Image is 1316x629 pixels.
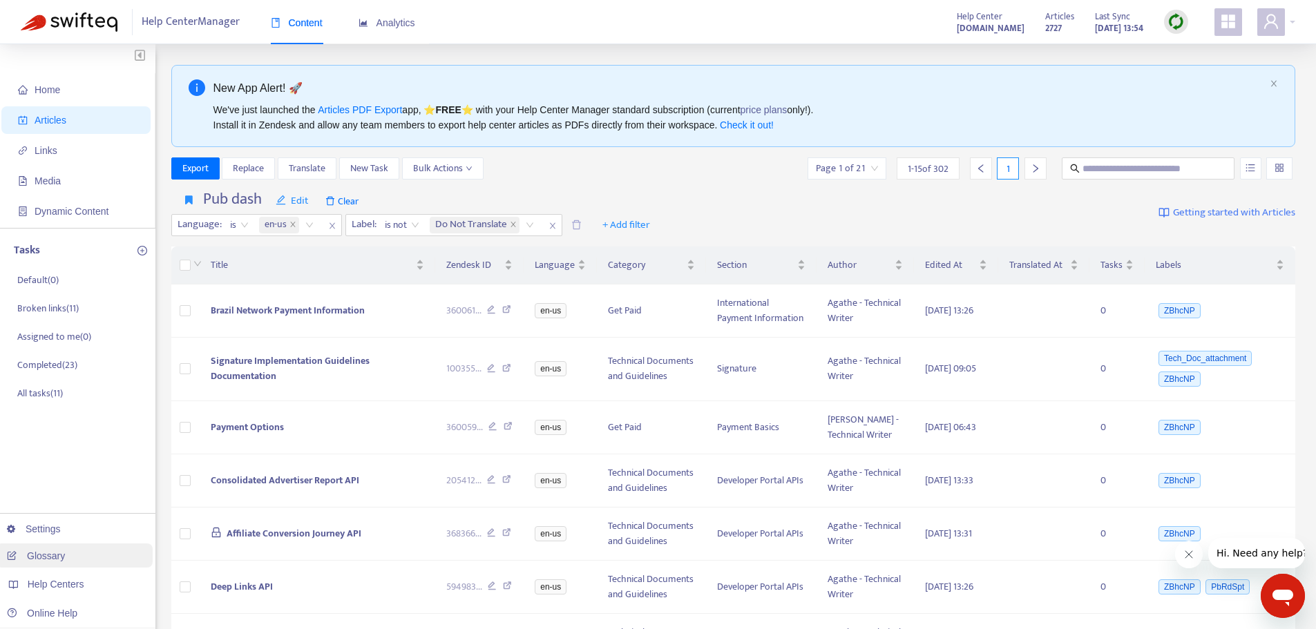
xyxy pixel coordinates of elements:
[741,104,788,115] a: price plans
[1240,157,1261,180] button: unordered-list
[817,401,914,454] td: [PERSON_NAME] - Technical Writer
[817,561,914,614] td: Agathe - Technical Writer
[1220,13,1237,30] span: appstore
[18,85,28,95] span: home
[435,217,507,233] span: Do Not Translate
[544,217,562,234] span: close
[597,401,706,454] td: Get Paid
[706,246,817,284] th: Section
[717,258,794,273] span: Section
[925,258,976,273] span: Edited At
[276,193,309,209] span: Edit
[446,303,481,318] span: 360061 ...
[1158,579,1201,594] span: ZBhcNP
[1045,21,1062,36] strong: 2727
[1070,164,1080,173] span: search
[446,258,502,273] span: Zendesk ID
[7,608,77,619] a: Online Help
[446,579,482,594] span: 594983 ...
[271,17,323,28] span: Content
[524,246,597,284] th: Language
[28,579,84,590] span: Help Centers
[7,550,65,561] a: Glossary
[142,9,240,35] span: Help Center Manager
[1156,258,1273,273] span: Labels
[1167,13,1185,30] img: sync.dc5367851b00ba804db3.png
[1158,190,1295,236] a: Getting started with Articles
[925,472,973,488] span: [DATE] 13:33
[171,157,220,180] button: Export
[706,338,817,401] td: Signature
[1100,258,1123,273] span: Tasks
[1089,284,1145,338] td: 0
[1175,541,1203,568] iframe: Close message
[213,79,1265,97] div: New App Alert! 🚀
[925,525,972,541] span: [DATE] 13:31
[1158,420,1201,435] span: ZBhcNP
[200,246,435,284] th: Title
[18,176,28,186] span: file-image
[271,18,280,28] span: book
[1158,351,1252,366] span: Tech_Doc_attachment
[1173,205,1295,221] span: Getting started with Articles
[211,258,413,273] span: Title
[976,164,986,173] span: left
[265,190,319,212] button: editEdit
[510,221,517,229] span: close
[925,579,973,594] span: [DATE] 13:26
[908,162,948,176] span: 1 - 15 of 302
[925,360,976,376] span: [DATE] 09:05
[7,523,61,534] a: Settings
[535,473,566,488] span: en-us
[597,338,706,401] td: Technical Documents and Guidelines
[189,79,205,96] span: info-circle
[435,246,524,284] th: Zendesk ID
[211,472,359,488] span: Consolidated Advertiser Report API
[446,420,483,435] span: 360059 ...
[1158,207,1170,218] img: image-link
[1205,579,1250,594] span: PbRdSpt
[289,161,325,176] span: Translate
[597,284,706,338] td: Get Paid
[535,526,566,541] span: en-us
[597,454,706,507] td: Technical Documents and Guidelines
[211,353,370,384] span: Signature Implementation Guidelines Documentation
[446,526,481,541] span: 368366 ...
[571,220,582,230] span: delete
[18,146,28,155] span: link
[602,217,650,233] span: + Add filter
[346,215,379,235] span: Label :
[14,242,40,259] p: Tasks
[323,217,341,234] span: close
[230,215,249,235] span: is
[1158,473,1201,488] span: ZBhcNP
[535,579,566,594] span: en-us
[1158,371,1201,387] span: ZBhcNP
[182,161,209,176] span: Export
[466,165,473,172] span: down
[211,302,365,318] span: Brazil Network Payment Information
[1158,526,1201,541] span: ZBhcNP
[535,420,566,435] span: en-us
[817,454,914,507] td: Agathe - Technical Writer
[278,157,336,180] button: Translate
[706,284,817,338] td: International Payment Information
[608,258,684,273] span: Category
[925,302,973,318] span: [DATE] 13:26
[957,21,1024,36] strong: [DOMAIN_NAME]
[17,301,79,316] p: Broken links ( 11 )
[17,386,63,400] p: All tasks ( 11 )
[706,454,817,507] td: Developer Portal APIs
[535,258,575,273] span: Language
[359,17,415,28] span: Analytics
[446,361,481,376] span: 100355 ...
[1089,507,1145,561] td: 0
[925,419,976,435] span: [DATE] 06:43
[1270,79,1278,88] button: close
[720,119,774,130] a: Check it out!
[1045,9,1074,24] span: Articles
[325,196,335,206] span: delete
[211,579,273,594] span: Deep Links API
[592,214,660,236] button: + Add filter
[1089,454,1145,507] td: 0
